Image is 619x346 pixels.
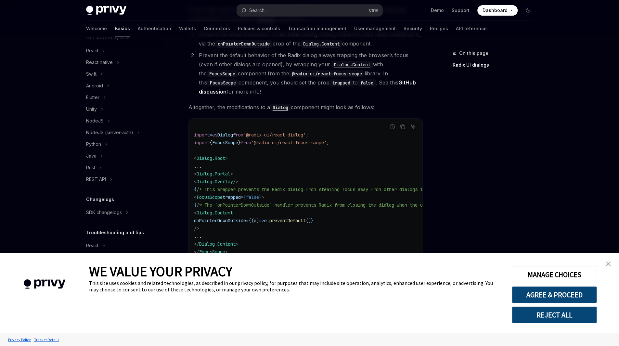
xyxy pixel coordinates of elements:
[194,194,197,200] span: <
[194,140,210,146] span: import
[456,21,487,36] a: API reference
[81,127,164,138] button: Toggle NodeJS (server-auth) section
[398,122,407,131] button: Copy the contents from the code block
[243,194,246,200] span: {
[251,140,327,146] span: '@radix-ui/react-focus-scope'
[404,21,422,36] a: Security
[194,186,197,192] span: {
[86,164,95,172] div: Rust
[254,218,256,224] span: e
[241,140,251,146] span: from
[81,68,164,80] button: Toggle Swift section
[81,162,164,173] button: Toggle Rust section
[194,225,199,231] span: />
[89,280,502,293] div: This site uses cookies and related technologies, as described in our privacy policy, for purposes...
[197,30,423,48] li: Prevent the default behavior of the Radix dialog closing when the user clicks outside of it, via ...
[194,233,202,239] span: ...
[179,21,196,36] a: Wallets
[86,6,126,15] img: dark logo
[86,229,144,237] h5: Troubleshooting and tips
[459,49,488,57] span: On this page
[217,132,233,138] span: Dialog
[81,103,164,115] button: Toggle Unity section
[197,210,233,216] span: Dialog.Content
[259,194,262,200] span: }
[301,40,342,47] a: Dialog.Content
[86,58,113,66] div: React native
[233,132,243,138] span: from
[197,155,225,161] span: Dialog.Root
[86,175,106,183] div: REST API
[369,8,379,13] span: Ctrl K
[225,155,228,161] span: >
[238,21,280,36] a: Policies & controls
[81,207,164,218] button: Toggle SDK changelogs section
[267,218,269,224] span: .
[512,306,597,323] button: REJECT ALL
[86,117,104,125] div: NodeJS
[262,194,264,200] span: >
[86,94,99,101] div: Flutter
[194,202,197,208] span: {
[512,286,597,303] button: AGREE & PROCEED
[523,5,533,16] button: Toggle dark mode
[81,92,164,103] button: Toggle Flutter section
[233,179,238,185] span: />
[249,6,267,14] div: Search...
[86,196,114,203] h5: Changelogs
[199,241,236,247] span: Dialog.Content
[256,218,259,224] span: )
[197,171,230,177] span: Dialog.Portal
[453,60,538,70] a: Radix UI dialogs
[81,240,164,251] button: Toggle React section
[306,218,311,224] span: ()
[512,266,597,283] button: MANAGE CHOICES
[207,79,239,86] code: FocusScope
[243,132,306,138] span: '@radix-ui/react-dialog'
[311,218,314,224] span: }
[81,173,164,185] button: Toggle REST API section
[306,132,308,138] span: ;
[329,79,353,86] code: trapped
[477,5,518,16] a: Dashboard
[10,270,79,298] img: company logo
[289,70,365,77] code: @radix-ui/react-focus-scope
[210,140,212,146] span: {
[388,122,396,131] button: Report incorrect code
[430,21,448,36] a: Recipes
[81,57,164,68] button: Toggle React native section
[249,218,251,224] span: {
[86,21,107,36] a: Welcome
[270,104,291,110] a: Dialog
[197,179,233,185] span: Dialog.Overlay
[246,194,259,200] span: false
[81,150,164,162] button: Toggle Java section
[483,7,508,14] span: Dashboard
[86,242,98,250] div: React
[331,61,373,68] code: Dialog.Content
[86,152,97,160] div: Java
[197,194,223,200] span: FocusScope
[86,82,103,90] div: Android
[246,218,249,224] span: =
[225,249,228,255] span: >
[241,194,243,200] span: =
[86,129,133,136] div: NodeJS (server-auth)
[194,241,199,247] span: </
[452,7,470,14] a: Support
[606,262,611,266] img: close banner
[115,21,130,36] a: Basics
[409,122,417,131] button: Ask AI
[86,209,122,216] div: SDK changelogs
[212,140,238,146] span: FocusScope
[194,179,197,185] span: <
[86,47,98,55] div: React
[327,140,329,146] span: ;
[86,70,97,78] div: Swift
[238,140,241,146] span: }
[288,21,346,36] a: Transaction management
[138,21,171,36] a: Authentication
[269,218,306,224] span: preventDefault
[212,132,217,138] span: as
